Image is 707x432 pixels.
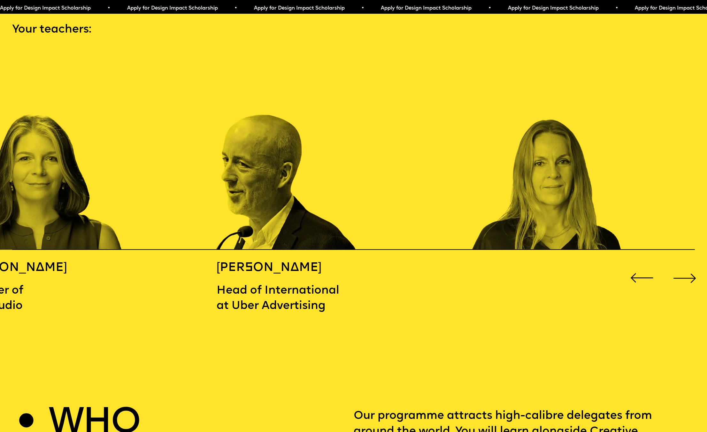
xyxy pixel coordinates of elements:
[12,22,695,38] p: Your teachers:
[671,264,699,292] div: Next slide
[217,283,386,314] p: Head of International at Uber Advertising
[217,52,386,250] div: 15 / 16
[217,260,386,276] h5: [PERSON_NAME]
[488,6,491,11] span: •
[107,6,110,11] span: •
[471,52,641,250] div: 16 / 16
[234,6,237,11] span: •
[361,6,364,11] span: •
[628,264,656,292] div: Previous slide
[615,6,618,11] span: •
